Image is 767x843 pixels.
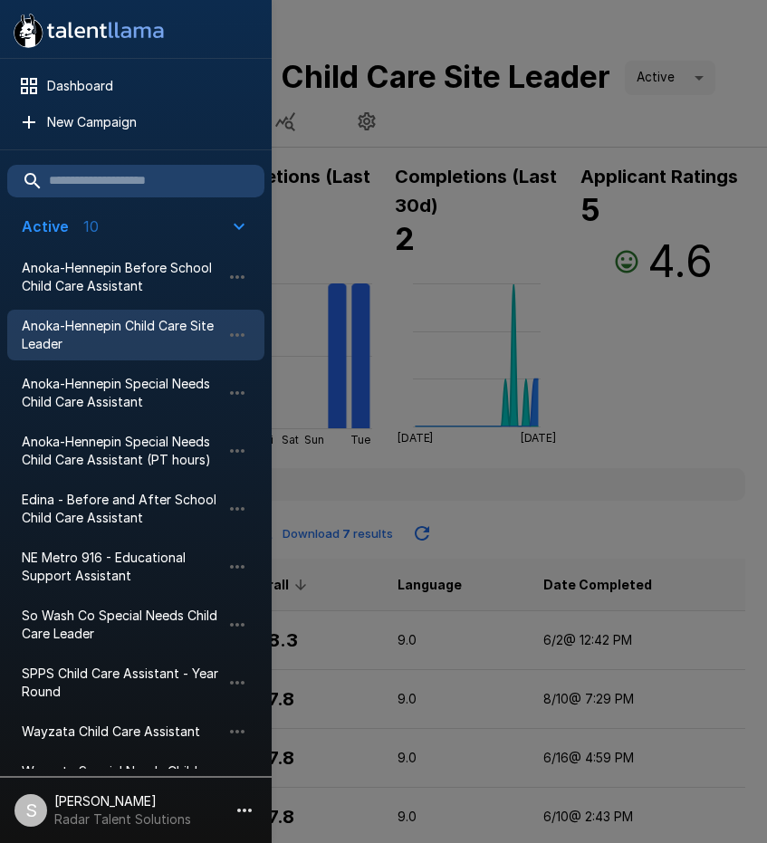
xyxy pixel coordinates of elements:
div: Anoka-Hennepin Special Needs Child Care Assistant (PT hours) [7,426,264,476]
span: Anoka-Hennepin Special Needs Child Care Assistant [22,375,221,411]
div: Wayzata Special Needs Child Care Assistant [7,755,264,806]
span: Wayzata Child Care Assistant [22,723,221,741]
div: Anoka-Hennepin Before School Child Care Assistant [7,252,264,302]
div: Dashboard [7,70,264,102]
span: Dashboard [47,77,250,95]
span: Anoka-Hennepin Before School Child Care Assistant [22,259,221,295]
div: NE Metro 916 - Educational Support Assistant [7,541,264,592]
div: New Campaign [7,106,264,139]
span: Wayzata Special Needs Child Care Assistant [22,762,221,799]
div: Wayzata Child Care Assistant [7,715,264,748]
p: 10 [83,216,99,237]
p: Radar Talent Solutions [54,810,191,829]
span: New Campaign [47,113,250,131]
span: Anoka-Hennepin Child Care Site Leader [22,317,221,353]
p: [PERSON_NAME] [54,792,191,810]
div: Edina - Before and After School Child Care Assistant [7,484,264,534]
div: Anoka-Hennepin Child Care Site Leader [7,310,264,360]
div: So Wash Co Special Needs Child Care Leader [7,599,264,650]
div: S [14,794,47,827]
span: Anoka-Hennepin Special Needs Child Care Assistant (PT hours) [22,433,221,469]
span: So Wash Co Special Needs Child Care Leader [22,607,221,643]
p: Active [22,216,69,237]
span: SPPS Child Care Assistant - Year Round [22,665,221,701]
span: Edina - Before and After School Child Care Assistant [22,491,221,527]
span: NE Metro 916 - Educational Support Assistant [22,549,221,585]
div: Anoka-Hennepin Special Needs Child Care Assistant [7,368,264,418]
button: Active10 [7,205,264,248]
div: SPPS Child Care Assistant - Year Round [7,657,264,708]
